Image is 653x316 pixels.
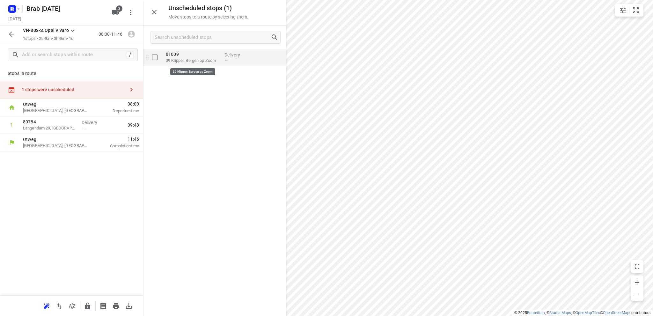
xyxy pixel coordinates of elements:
[31,69,287,75] p: 80891
[148,6,161,18] button: Close
[31,57,344,64] p: [GEOGRAPHIC_DATA], [GEOGRAPHIC_DATA]
[6,15,24,22] h5: Project date
[616,4,629,17] button: Map settings
[125,31,138,37] span: Assign driver
[82,126,85,130] span: —
[168,14,248,19] p: Move stops to a route by selecting them.
[514,311,650,315] li: © 2025 , © , © © contributors
[224,52,248,58] p: Delivery
[224,58,228,63] span: —
[8,70,135,77] p: Stops in route
[127,51,134,58] div: /
[18,72,21,78] div: 1
[40,303,53,309] span: Reoptimize route
[31,93,344,99] p: [GEOGRAPHIC_DATA], [GEOGRAPHIC_DATA]
[122,303,135,309] span: Download route
[603,311,629,315] a: OpenStreetMap
[22,50,127,60] input: Add or search stops within route
[23,27,69,34] p: VN-308-S, Opel Vivaro
[271,33,280,41] div: Search
[166,57,219,64] p: 39 Klipper, Bergen op Zoom
[615,4,643,17] div: small contained button group
[10,122,13,128] div: 1
[166,51,219,57] p: 81009
[82,119,105,126] p: Delivery
[109,6,122,19] button: 3
[116,5,122,12] span: 3
[110,303,122,309] span: Print route
[549,311,571,315] a: Stadia Maps
[97,101,139,107] span: 08:00
[576,311,600,315] a: OpenMapTiles
[23,107,89,114] p: [GEOGRAPHIC_DATA], [GEOGRAPHIC_DATA]
[168,4,248,12] h5: Unscheduled stops ( 1 )
[23,136,89,143] p: Otweg
[292,70,415,76] p: Delivery
[31,75,287,82] p: Vedelring 51, Etten-leur
[24,4,106,14] h5: Rename
[97,143,139,149] p: Completion time
[8,20,645,28] p: Driver:
[128,122,139,128] span: 09:48
[629,4,642,17] button: Fit zoom
[353,86,642,93] span: 10:01
[292,76,295,81] span: —
[527,311,545,315] a: Routetitan
[353,58,642,64] p: Departure time
[53,303,66,309] span: Reverse route
[23,125,77,131] p: Langendam 29, [GEOGRAPHIC_DATA]
[8,13,645,20] p: Shift: 08:00 - 10:01
[148,51,161,64] span: Select
[143,49,286,315] div: grid
[66,303,78,309] span: Sort by time window
[353,93,642,100] p: Completion time
[353,51,642,57] span: 08:00
[97,136,139,142] span: 11:46
[31,51,344,57] p: Otweg
[99,31,125,38] p: 08:00-11:46
[31,87,344,93] p: Otweg
[97,108,139,114] p: Departure time
[8,36,645,46] h6: 2de voertuig, Renault Master
[630,72,642,78] span: 08:56
[23,36,77,42] p: 1 stops • 254km • 3h46m • 1u
[155,33,271,42] input: Search unscheduled stops
[97,303,110,309] span: Print shipping labels
[23,143,89,149] p: [GEOGRAPHIC_DATA], [GEOGRAPHIC_DATA]
[22,87,125,92] div: 1 stops were unscheduled
[23,119,77,125] p: 80784
[23,101,89,107] p: Otweg
[81,300,94,312] button: Lock route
